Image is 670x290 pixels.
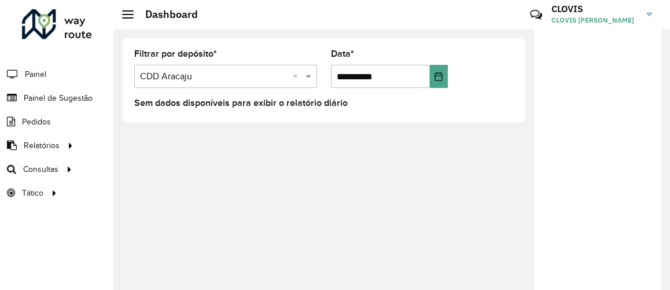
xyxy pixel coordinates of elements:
h2: Dashboard [134,8,198,21]
a: Contato Rápido [524,2,548,27]
span: Painel de Sugestão [24,92,93,104]
label: Sem dados disponíveis para exibir o relatório diário [134,96,348,110]
span: Tático [22,187,43,199]
span: Clear all [293,69,303,83]
label: Filtrar por depósito [134,47,217,61]
span: Consultas [23,163,58,175]
span: Pedidos [22,116,51,128]
span: CLOVIS [PERSON_NAME] [551,15,638,25]
span: Relatórios [24,140,60,152]
span: Painel [25,68,46,80]
button: Choose Date [430,65,448,88]
label: Data [331,47,354,61]
h3: CLOVIS [551,3,638,14]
